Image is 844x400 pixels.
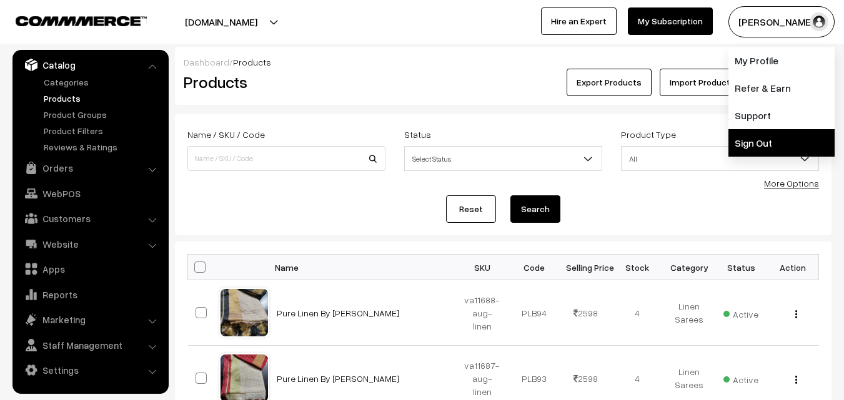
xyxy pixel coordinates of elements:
[723,370,758,386] span: Active
[16,258,164,280] a: Apps
[184,57,229,67] a: Dashboard
[663,280,715,346] td: Linen Sarees
[404,128,431,141] label: Status
[457,280,509,346] td: va11688-aug-linen
[41,92,164,105] a: Products
[560,255,612,280] th: Selling Price
[187,128,265,141] label: Name / SKU / Code
[41,140,164,154] a: Reviews & Ratings
[404,146,602,171] span: Select Status
[510,195,560,223] button: Search
[141,6,301,37] button: [DOMAIN_NAME]
[508,255,560,280] th: Code
[622,148,818,170] span: All
[508,280,560,346] td: PLB94
[795,310,797,318] img: Menu
[541,7,617,35] a: Hire an Expert
[612,255,663,280] th: Stock
[16,16,147,26] img: COMMMERCE
[184,56,823,69] div: /
[277,308,399,318] a: Pure Linen By [PERSON_NAME]
[16,182,164,205] a: WebPOS
[728,47,835,74] a: My Profile
[16,207,164,230] a: Customers
[184,72,384,92] h2: Products
[446,195,496,223] a: Reset
[233,57,271,67] span: Products
[795,376,797,384] img: Menu
[405,148,602,170] span: Select Status
[764,178,819,188] a: More Options
[723,305,758,321] span: Active
[810,12,828,31] img: user
[16,54,164,76] a: Catalog
[269,255,457,280] th: Name
[660,69,745,96] a: Import Products
[715,255,767,280] th: Status
[728,102,835,129] a: Support
[41,76,164,89] a: Categories
[16,157,164,179] a: Orders
[16,233,164,255] a: Website
[41,124,164,137] a: Product Filters
[567,69,652,96] button: Export Products
[187,146,385,171] input: Name / SKU / Code
[767,255,819,280] th: Action
[16,12,125,27] a: COMMMERCE
[728,6,835,37] button: [PERSON_NAME]
[560,280,612,346] td: 2598
[728,129,835,157] a: Sign Out
[277,373,399,384] a: Pure Linen By [PERSON_NAME]
[16,283,164,306] a: Reports
[16,334,164,356] a: Staff Management
[457,255,509,280] th: SKU
[621,146,819,171] span: All
[628,7,713,35] a: My Subscription
[41,108,164,121] a: Product Groups
[621,128,676,141] label: Product Type
[16,308,164,331] a: Marketing
[663,255,715,280] th: Category
[612,280,663,346] td: 4
[728,74,835,102] a: Refer & Earn
[16,359,164,381] a: Settings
